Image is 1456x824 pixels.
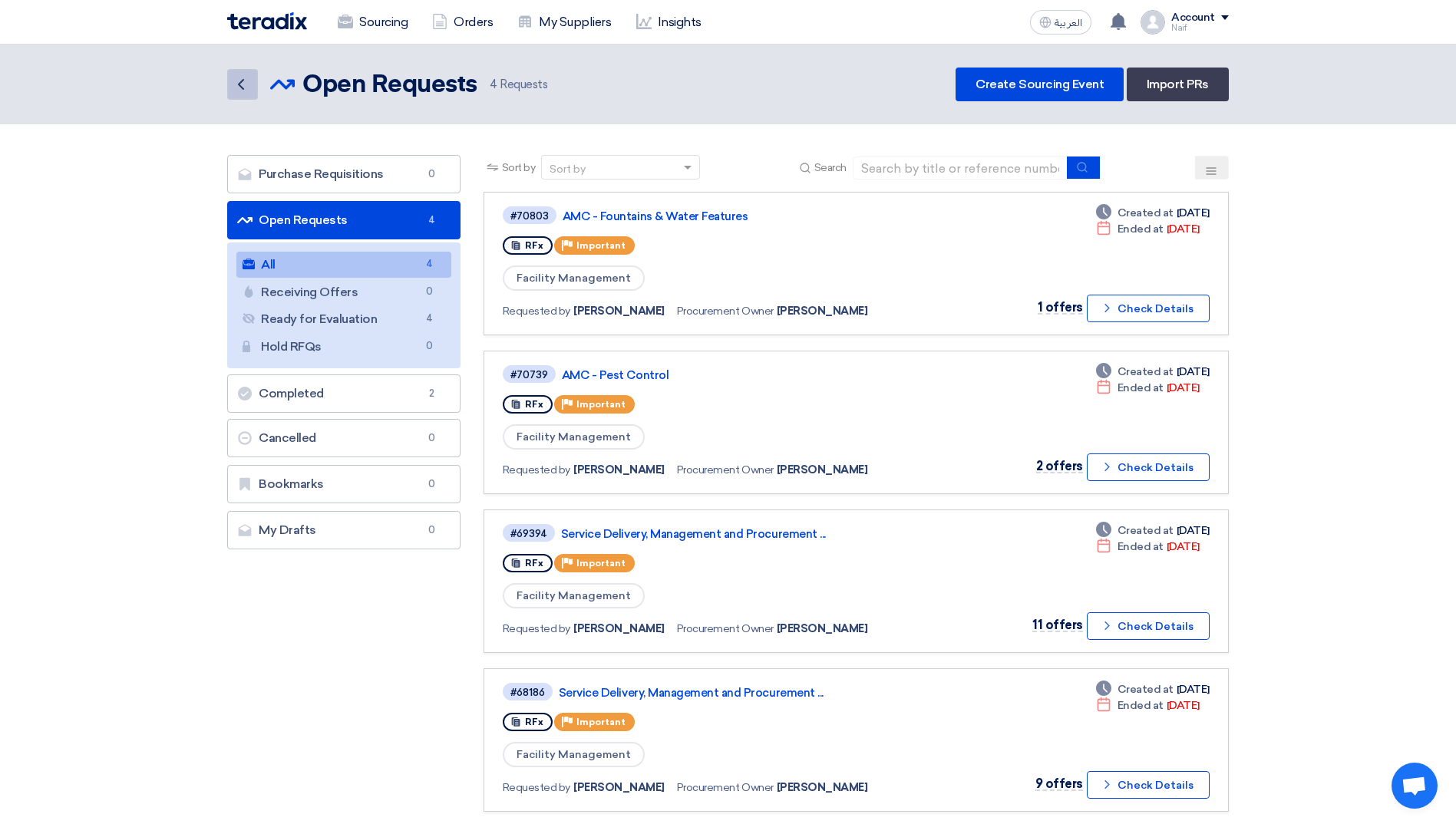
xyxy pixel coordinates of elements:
[1030,10,1091,35] button: العربية
[510,687,545,697] div: #68186
[1118,681,1174,697] span: Created at
[1118,522,1174,539] span: Created at
[423,430,441,446] span: 0
[503,303,570,319] span: Requested by
[421,338,439,354] span: 0
[576,558,626,569] span: Important
[576,717,626,727] span: Important
[677,462,774,478] span: Procurement Owner
[227,374,461,413] a: Completed2
[956,68,1124,101] a: Create Sourcing Event
[1096,539,1200,555] div: [DATE]
[1032,618,1083,632] span: 11 offers
[525,399,543,410] span: RFx
[550,161,586,177] div: Sort by
[510,529,547,539] div: #69394
[559,686,943,700] a: Service Delivery, Management and Procurement ...
[502,160,536,176] span: Sort by
[677,303,774,319] span: Procurement Owner
[525,717,543,727] span: RFx
[777,462,868,478] span: [PERSON_NAME]
[1096,205,1210,221] div: [DATE]
[1087,771,1210,799] button: Check Details
[423,166,441,182] span: 0
[1036,459,1083,473] span: 2 offers
[503,265,645,291] span: Facility Management
[421,311,439,327] span: 4
[1171,12,1215,25] div: Account
[503,583,645,608] span: Facility Management
[573,780,665,796] span: [PERSON_NAME]
[1118,380,1164,396] span: Ended at
[505,5,623,39] a: My Suppliers
[576,240,626,251] span: Important
[1038,300,1083,315] span: 1 offers
[1171,24,1229,32] div: Naif
[227,155,461,193] a: Purchase Requisitions0
[525,558,543,569] span: RFx
[421,284,439,300] span: 0
[420,5,505,39] a: Orders
[1118,221,1164,237] span: Ended at
[1096,364,1210,380] div: [DATE]
[624,5,714,39] a: Insights
[227,465,461,503] a: Bookmarks0
[777,621,868,637] span: [PERSON_NAME]
[227,12,307,30] img: Teradix logo
[562,368,946,382] a: AMC - Pest Control
[1096,681,1210,697] div: [DATE]
[573,462,665,478] span: [PERSON_NAME]
[573,621,665,637] span: [PERSON_NAME]
[227,419,461,457] a: Cancelled0
[490,77,497,91] span: 4
[227,511,461,549] a: My Drafts0
[423,213,441,228] span: 4
[1035,776,1083,791] span: 9 offers
[576,399,626,410] span: Important
[325,5,420,39] a: Sourcing
[423,522,441,538] span: 0
[1087,453,1210,481] button: Check Details
[236,334,451,360] a: Hold RFQs
[573,303,665,319] span: [PERSON_NAME]
[1127,68,1229,101] a: Import PRs
[1141,10,1165,35] img: profile_test.png
[1096,380,1200,396] div: [DATE]
[677,621,774,637] span: Procurement Owner
[302,70,477,101] h2: Open Requests
[236,252,451,278] a: All
[853,157,1068,180] input: Search by title or reference number
[421,256,439,272] span: 4
[503,621,570,637] span: Requested by
[510,370,548,380] div: #70739
[1087,612,1210,640] button: Check Details
[503,424,645,450] span: Facility Management
[510,211,549,221] div: #70803
[1096,697,1200,714] div: [DATE]
[777,303,868,319] span: [PERSON_NAME]
[503,742,645,767] span: Facility Management
[236,279,451,305] a: Receiving Offers
[1392,763,1438,809] a: Open chat
[1096,522,1210,539] div: [DATE]
[503,462,570,478] span: Requested by
[525,240,543,251] span: RFx
[227,201,461,239] a: Open Requests4
[1096,221,1200,237] div: [DATE]
[1087,295,1210,322] button: Check Details
[563,209,946,223] a: AMC - Fountains & Water Features
[1055,18,1082,28] span: العربية
[1118,205,1174,221] span: Created at
[561,527,945,541] a: Service Delivery, Management and Procurement ...
[1118,697,1164,714] span: Ended at
[503,780,570,796] span: Requested by
[490,76,548,94] span: Requests
[236,306,451,332] a: Ready for Evaluation
[423,386,441,401] span: 2
[777,780,868,796] span: [PERSON_NAME]
[1118,539,1164,555] span: Ended at
[814,160,847,176] span: Search
[423,476,441,492] span: 0
[677,780,774,796] span: Procurement Owner
[1118,364,1174,380] span: Created at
